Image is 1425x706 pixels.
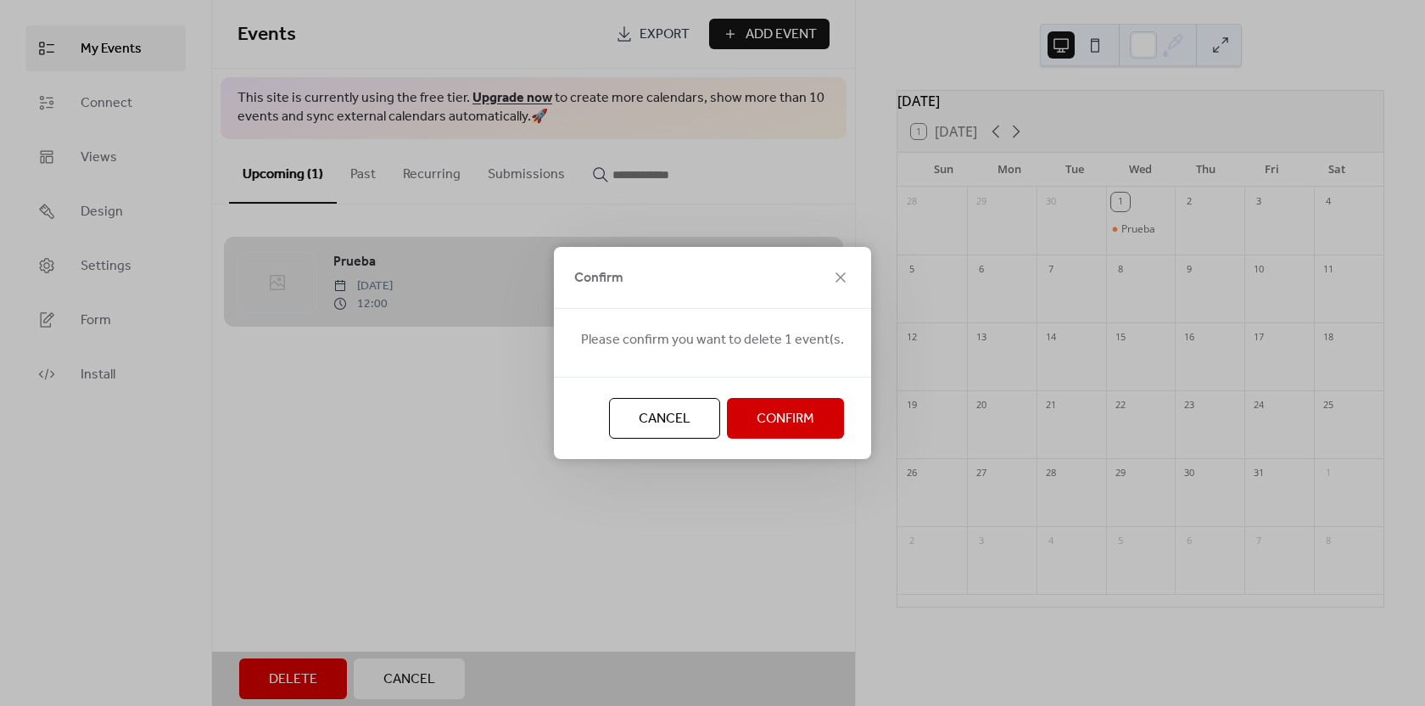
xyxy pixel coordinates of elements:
[609,398,720,439] button: Cancel
[727,398,844,439] button: Confirm
[574,268,623,289] span: Confirm
[581,330,844,350] span: Please confirm you want to delete 1 event(s.
[757,409,814,429] span: Confirm
[639,409,690,429] span: Cancel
